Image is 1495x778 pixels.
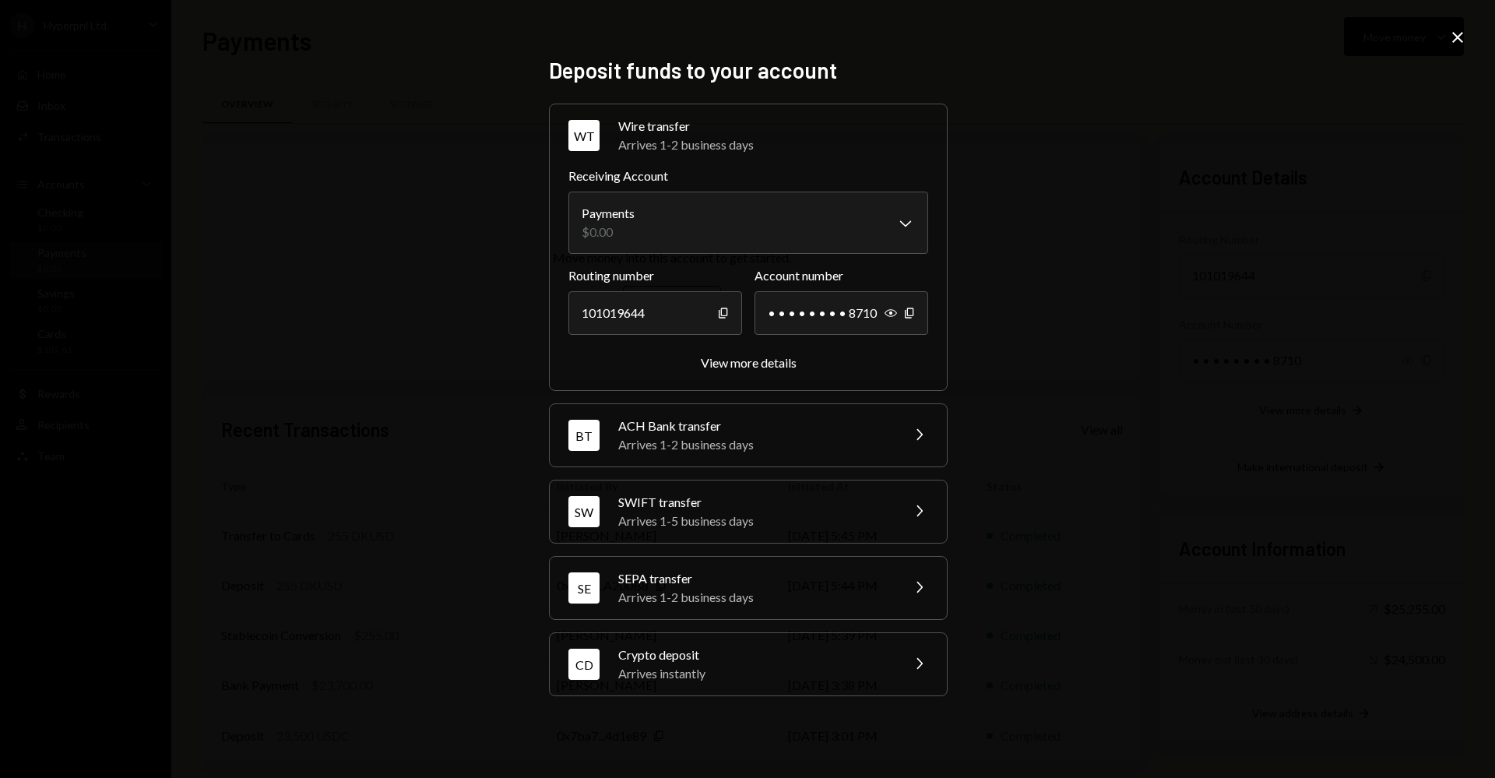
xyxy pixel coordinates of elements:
div: SW [568,496,600,527]
div: Wire transfer [618,117,928,136]
button: SESEPA transferArrives 1-2 business days [550,557,947,619]
label: Receiving Account [568,167,928,185]
div: 101019644 [568,291,742,335]
div: WTWire transferArrives 1-2 business days [568,167,928,371]
div: BT [568,420,600,451]
div: Crypto deposit [618,646,891,664]
button: Receiving Account [568,192,928,254]
div: View more details [701,355,797,370]
div: Arrives 1-2 business days [618,435,891,454]
button: WTWire transferArrives 1-2 business days [550,104,947,167]
div: Arrives 1-5 business days [618,512,891,530]
div: SWIFT transfer [618,493,891,512]
div: SE [568,572,600,604]
div: CD [568,649,600,680]
button: CDCrypto depositArrives instantly [550,633,947,695]
button: View more details [701,355,797,371]
h2: Deposit funds to your account [549,55,946,86]
div: Arrives 1-2 business days [618,588,891,607]
label: Routing number [568,266,742,285]
button: SWSWIFT transferArrives 1-5 business days [550,481,947,543]
div: Arrives instantly [618,664,891,683]
button: BTACH Bank transferArrives 1-2 business days [550,404,947,466]
div: • • • • • • • • 8710 [755,291,928,335]
div: WT [568,120,600,151]
div: ACH Bank transfer [618,417,891,435]
div: Arrives 1-2 business days [618,136,928,154]
label: Account number [755,266,928,285]
div: SEPA transfer [618,569,891,588]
